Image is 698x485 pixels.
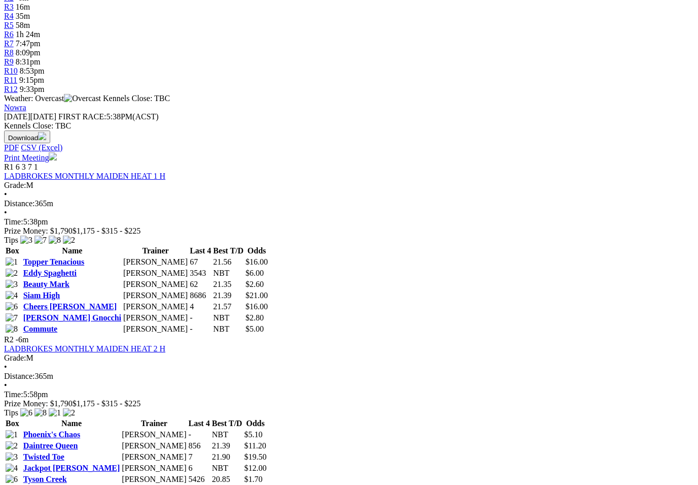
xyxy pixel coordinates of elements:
td: 20.85 [212,474,243,484]
a: R4 [4,12,14,20]
a: Topper Tenacious [23,257,85,266]
img: 8 [34,408,47,417]
td: [PERSON_NAME] [121,430,187,440]
th: Best T/D [212,418,243,429]
a: Commute [23,325,58,333]
span: $16.00 [246,302,268,311]
a: Jackpot [PERSON_NAME] [23,464,120,472]
a: R12 [4,85,18,93]
th: Name [23,246,122,256]
img: 3 [6,280,18,289]
span: • [4,190,7,199]
span: Time: [4,390,23,399]
span: $2.80 [246,313,264,322]
th: Last 4 [188,418,210,429]
td: [PERSON_NAME] [121,452,187,462]
span: 6 3 7 1 [16,163,38,171]
span: Tips [4,236,18,244]
img: 3 [20,236,32,245]
span: $21.00 [246,291,268,300]
a: [PERSON_NAME] Gnocchi [23,313,121,322]
a: R8 [4,48,14,57]
a: R3 [4,3,14,11]
span: $11.20 [244,441,266,450]
a: Nowra [4,103,26,112]
div: M [4,181,694,190]
span: Grade: [4,353,26,362]
td: 6 [188,463,210,473]
td: [PERSON_NAME] [123,302,188,312]
span: 8:09pm [16,48,41,57]
span: $16.00 [246,257,268,266]
td: 8686 [189,290,212,301]
td: [PERSON_NAME] [123,279,188,289]
a: CSV (Excel) [21,143,62,152]
td: 21.39 [213,290,244,301]
td: 21.56 [213,257,244,267]
span: Time: [4,217,23,226]
th: Name [23,418,121,429]
a: Daintree Queen [23,441,78,450]
img: 3 [6,452,18,462]
td: 21.35 [213,279,244,289]
td: [PERSON_NAME] [123,257,188,267]
img: 2 [63,408,75,417]
span: 9:33pm [20,85,45,93]
span: [DATE] [4,112,56,121]
img: 7 [6,313,18,322]
span: 5:38PM(ACST) [58,112,159,121]
div: M [4,353,694,363]
td: 21.90 [212,452,243,462]
a: Phoenix's Chaos [23,430,80,439]
img: 8 [49,236,61,245]
img: 1 [49,408,61,417]
img: 7 [34,236,47,245]
span: Distance: [4,372,34,380]
div: Kennels Close: TBC [4,121,694,131]
span: Weather: Overcast [4,94,103,103]
span: R10 [4,67,18,75]
span: • [4,208,7,217]
td: 3543 [189,268,212,278]
div: Prize Money: $1,790 [4,399,694,408]
div: 365m [4,199,694,208]
span: $1,175 - $315 - $225 [73,399,141,408]
td: - [189,313,212,323]
td: 21.57 [213,302,244,312]
img: 6 [20,408,32,417]
span: 35m [16,12,30,20]
span: 16m [16,3,30,11]
span: • [4,381,7,390]
a: Siam High [23,291,60,300]
a: R5 [4,21,14,29]
span: R2 [4,335,14,344]
td: NBT [212,463,243,473]
a: LADBROKES MONTHLY MAIDEN HEAT 1 H [4,172,165,180]
a: R9 [4,57,14,66]
span: $2.60 [246,280,264,288]
span: 8:53pm [20,67,45,75]
span: Grade: [4,181,26,189]
a: Beauty Mark [23,280,69,288]
img: 4 [6,464,18,473]
td: 4 [189,302,212,312]
span: Distance: [4,199,34,208]
td: [PERSON_NAME] [121,463,187,473]
td: 7 [188,452,210,462]
td: NBT [213,268,244,278]
div: 5:38pm [4,217,694,227]
span: Box [6,419,19,428]
span: 58m [16,21,30,29]
div: 365m [4,372,694,381]
a: R7 [4,39,14,48]
img: download.svg [38,132,46,140]
td: 5426 [188,474,210,484]
img: printer.svg [49,152,57,160]
a: R6 [4,30,14,39]
span: R1 [4,163,14,171]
